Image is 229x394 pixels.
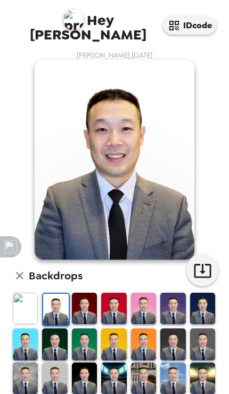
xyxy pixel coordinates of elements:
[87,11,113,30] span: Hey
[13,4,163,42] span: [PERSON_NAME]
[163,16,216,35] button: IDcode
[13,293,38,324] img: Original
[29,267,83,284] h6: Backdrops
[63,9,84,30] img: profile pic
[35,60,194,260] img: user
[77,51,153,60] span: [PERSON_NAME] , [DATE]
